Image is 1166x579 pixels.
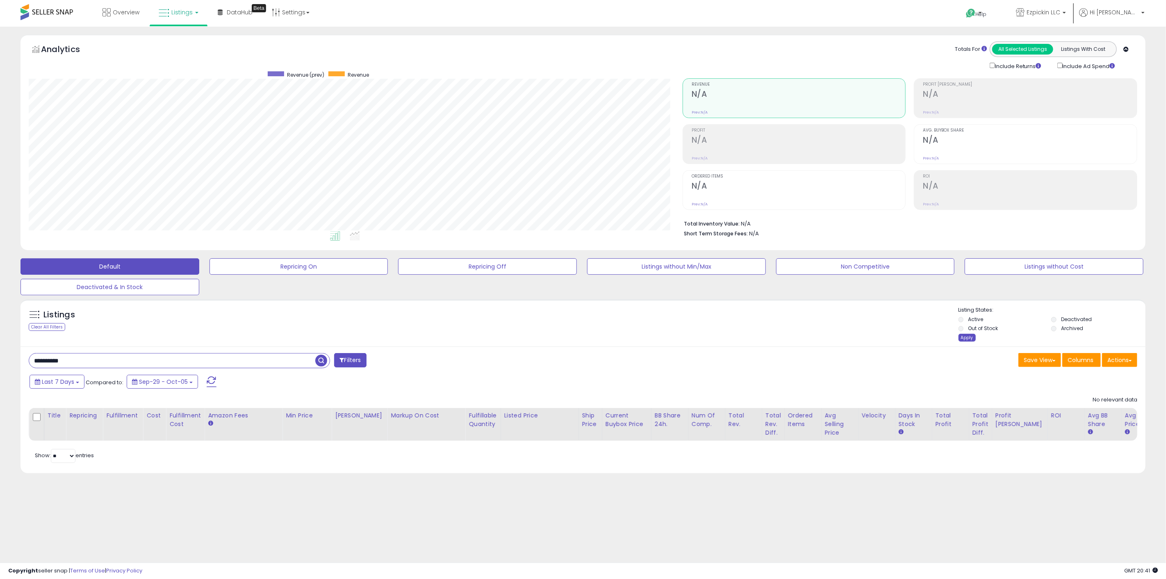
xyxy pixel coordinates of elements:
small: Prev: N/A [923,202,939,207]
div: Total Rev. Diff. [765,411,781,437]
div: Fulfillable Quantity [469,411,497,429]
span: Profit [PERSON_NAME] [923,82,1137,87]
div: Total Profit Diff. [972,411,988,437]
b: Total Inventory Value: [684,220,740,227]
div: Tooltip anchor [252,4,266,12]
div: Profit [PERSON_NAME] [995,411,1044,429]
span: Ezpickin LLC [1027,8,1060,16]
span: Show: entries [35,451,94,459]
button: All Selected Listings [992,44,1053,55]
span: Overview [113,8,139,16]
span: Hi [PERSON_NAME] [1090,8,1139,16]
h5: Analytics [41,43,96,57]
div: Fulfillment [106,411,139,420]
h2: N/A [923,89,1137,100]
span: DataHub [227,8,253,16]
div: Totals For [955,46,987,53]
h5: Listings [43,309,75,321]
small: Amazon Fees. [208,420,213,427]
div: Total Profit [936,411,966,429]
small: Prev: N/A [923,156,939,161]
b: Short Term Storage Fees: [684,230,748,237]
button: Last 7 Days [30,375,84,389]
small: Prev: N/A [692,202,708,207]
button: Repricing Off [398,258,577,275]
div: BB Share 24h. [655,411,685,429]
button: Listings With Cost [1053,44,1114,55]
span: Profit [692,128,906,133]
h2: N/A [692,89,906,100]
div: Markup on Cost [391,411,462,420]
h2: N/A [923,181,1137,192]
span: Columns [1068,356,1093,364]
span: Sep-29 - Oct-05 [139,378,188,386]
small: Prev: N/A [692,110,708,115]
a: Hi [PERSON_NAME] [1079,8,1145,27]
div: Current Buybox Price [606,411,648,429]
div: Num of Comp. [692,411,722,429]
small: Avg Win Price. [1125,429,1130,436]
button: Sep-29 - Oct-05 [127,375,198,389]
div: ROI [1051,411,1081,420]
li: N/A [684,218,1131,228]
div: Repricing [69,411,99,420]
span: Revenue (prev) [287,71,324,78]
small: Avg BB Share. [1088,429,1093,436]
div: Fulfillment Cost [169,411,201,429]
div: [PERSON_NAME] [335,411,384,420]
div: Listed Price [504,411,575,420]
label: Archived [1061,325,1083,332]
div: Include Returns [984,61,1051,70]
span: Revenue [692,82,906,87]
div: Cost [146,411,162,420]
button: Deactivated & In Stock [20,279,199,295]
button: Actions [1102,353,1137,367]
div: Avg Selling Price [825,411,855,437]
div: Velocity [862,411,892,420]
button: Save View [1018,353,1061,367]
div: Days In Stock [899,411,929,429]
div: Clear All Filters [29,323,65,331]
span: Revenue [348,71,369,78]
a: Help [959,2,1003,27]
div: Total Rev. [729,411,758,429]
button: Listings without Min/Max [587,258,766,275]
h2: N/A [923,135,1137,146]
small: Prev: N/A [923,110,939,115]
div: Min Price [286,411,328,420]
span: Listings [171,8,193,16]
p: Listing States: [959,306,1146,314]
span: N/A [749,230,759,237]
div: Avg BB Share [1088,411,1118,429]
div: Title [48,411,62,420]
div: Ship Price [582,411,599,429]
small: Prev: N/A [692,156,708,161]
i: Get Help [966,8,976,18]
span: Help [976,11,987,18]
h2: N/A [692,135,906,146]
h2: N/A [692,181,906,192]
label: Deactivated [1061,316,1092,323]
label: Out of Stock [968,325,998,332]
label: Active [968,316,984,323]
span: Last 7 Days [42,378,74,386]
small: Days In Stock. [899,429,904,436]
span: Compared to: [86,378,123,386]
button: Repricing On [210,258,388,275]
div: Ordered Items [788,411,818,429]
div: No relevant data [1093,396,1137,404]
div: Apply [959,334,976,342]
button: Columns [1062,353,1101,367]
span: Avg. Buybox Share [923,128,1137,133]
th: The percentage added to the cost of goods (COGS) that forms the calculator for Min & Max prices. [387,408,465,441]
button: Listings without Cost [965,258,1143,275]
span: ROI [923,174,1137,179]
button: Default [20,258,199,275]
div: Include Ad Spend [1051,61,1128,70]
div: Avg Win Price [1125,411,1155,429]
button: Non Competitive [776,258,955,275]
div: Amazon Fees [208,411,279,420]
button: Filters [334,353,366,367]
span: Ordered Items [692,174,906,179]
